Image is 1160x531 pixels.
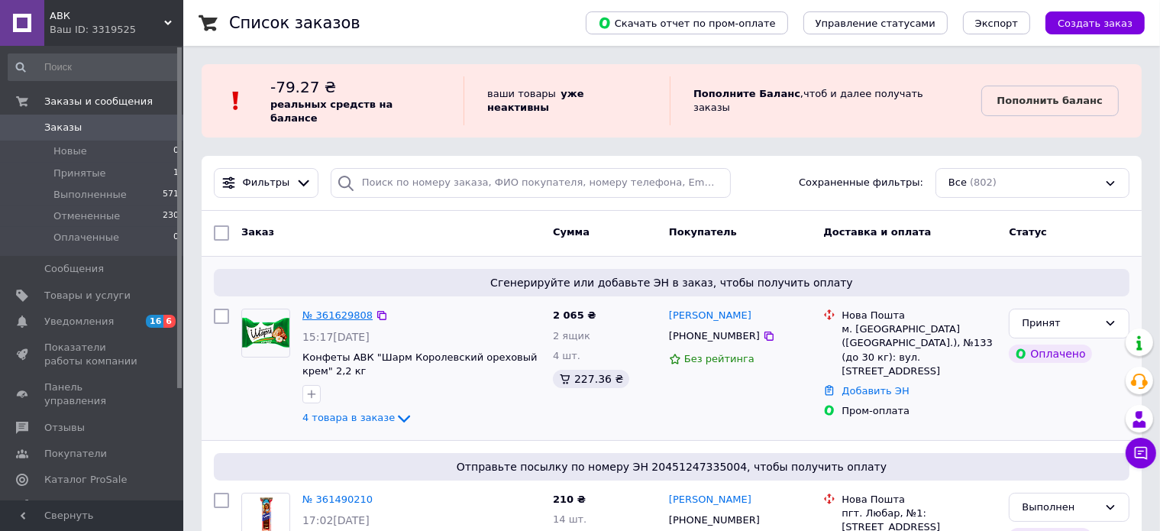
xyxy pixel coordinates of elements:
[666,510,763,530] div: [PHONE_NUMBER]
[666,326,763,346] div: [PHONE_NUMBER]
[842,404,997,418] div: Пром-оплата
[302,351,538,377] a: Конфеты АВК "Шарм Королевский ореховый крем" 2,2 кг
[670,76,981,125] div: , чтоб и далее получать заказы
[50,9,164,23] span: АВК
[948,176,967,190] span: Все
[173,231,179,244] span: 0
[302,494,373,505] a: № 361490210
[53,209,120,223] span: Отмененные
[842,493,997,507] div: Нова Пошта
[44,95,153,108] span: Заказы и сообщения
[970,176,997,188] span: (802)
[302,514,370,526] span: 17:02[DATE]
[331,168,731,198] input: Поиск по номеру заказа, ФИО покупателя, номеру телефона, Email, номеру накладной
[44,121,82,134] span: Заказы
[229,14,360,32] h1: Список заказов
[44,473,127,487] span: Каталог ProSale
[1058,18,1133,29] span: Создать заказ
[842,385,909,397] a: Добавить ЭН
[553,330,590,342] span: 2 ящик
[693,88,800,99] b: Пополните Баланс
[684,353,754,364] span: Без рейтинга
[163,209,179,223] span: 230
[586,11,788,34] button: Скачать отчет по пром-оплате
[44,315,114,329] span: Уведомления
[669,226,737,238] span: Покупатель
[163,188,179,202] span: 571
[1126,438,1156,468] button: Чат с покупателем
[53,188,127,202] span: Выполненные
[44,262,104,276] span: Сообщения
[1009,226,1047,238] span: Статус
[270,99,393,124] b: реальных средств на балансе
[241,226,274,238] span: Заказ
[464,76,670,125] div: ваши товары
[975,18,1018,29] span: Экспорт
[146,315,163,328] span: 16
[1022,500,1098,516] div: Выполнен
[816,18,935,29] span: Управление статусами
[302,309,373,321] a: № 361629808
[799,176,923,190] span: Сохраненные фильтры:
[44,447,107,461] span: Покупатели
[487,88,584,113] b: уже неактивны
[50,23,183,37] div: Ваш ID: 3319525
[243,176,290,190] span: Фильтры
[302,412,413,423] a: 4 товара в заказе
[553,226,590,238] span: Сумма
[997,95,1103,106] b: Пополнить баланс
[669,309,751,323] a: [PERSON_NAME]
[44,341,141,368] span: Показатели работы компании
[53,231,119,244] span: Оплаченные
[44,289,131,303] span: Товары и услуги
[173,144,179,158] span: 0
[553,513,586,525] span: 14 шт.
[163,315,176,328] span: 6
[173,167,179,180] span: 1
[302,413,395,424] span: 4 товара в заказе
[553,494,586,505] span: 210 ₴
[53,167,106,180] span: Принятые
[8,53,180,81] input: Поиск
[225,89,247,112] img: :exclamation:
[823,226,931,238] span: Доставка и оплата
[963,11,1030,34] button: Экспорт
[220,459,1123,474] span: Отправьте посылку по номеру ЭН 20451247335004, чтобы получить оплату
[242,309,289,357] img: Фото товару
[1009,345,1091,363] div: Оплачено
[669,493,751,507] a: [PERSON_NAME]
[220,275,1123,290] span: Сгенерируйте или добавьте ЭН в заказ, чтобы получить оплату
[241,309,290,358] a: Фото товару
[598,16,776,30] span: Скачать отчет по пром-оплате
[553,370,629,388] div: 227.36 ₴
[553,350,580,361] span: 4 шт.
[1022,316,1098,332] div: Принят
[1045,11,1145,34] button: Создать заказ
[803,11,948,34] button: Управление статусами
[44,421,85,435] span: Отзывы
[44,499,101,513] span: Аналитика
[981,86,1119,116] a: Пополнить баланс
[842,322,997,378] div: м. [GEOGRAPHIC_DATA] ([GEOGRAPHIC_DATA].), №133 (до 30 кг): вул. [STREET_ADDRESS]
[553,309,596,321] span: 2 065 ₴
[302,331,370,343] span: 15:17[DATE]
[270,78,336,96] span: -79.27 ₴
[53,144,87,158] span: Новые
[842,309,997,322] div: Нова Пошта
[1030,17,1145,28] a: Создать заказ
[44,380,141,408] span: Панель управления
